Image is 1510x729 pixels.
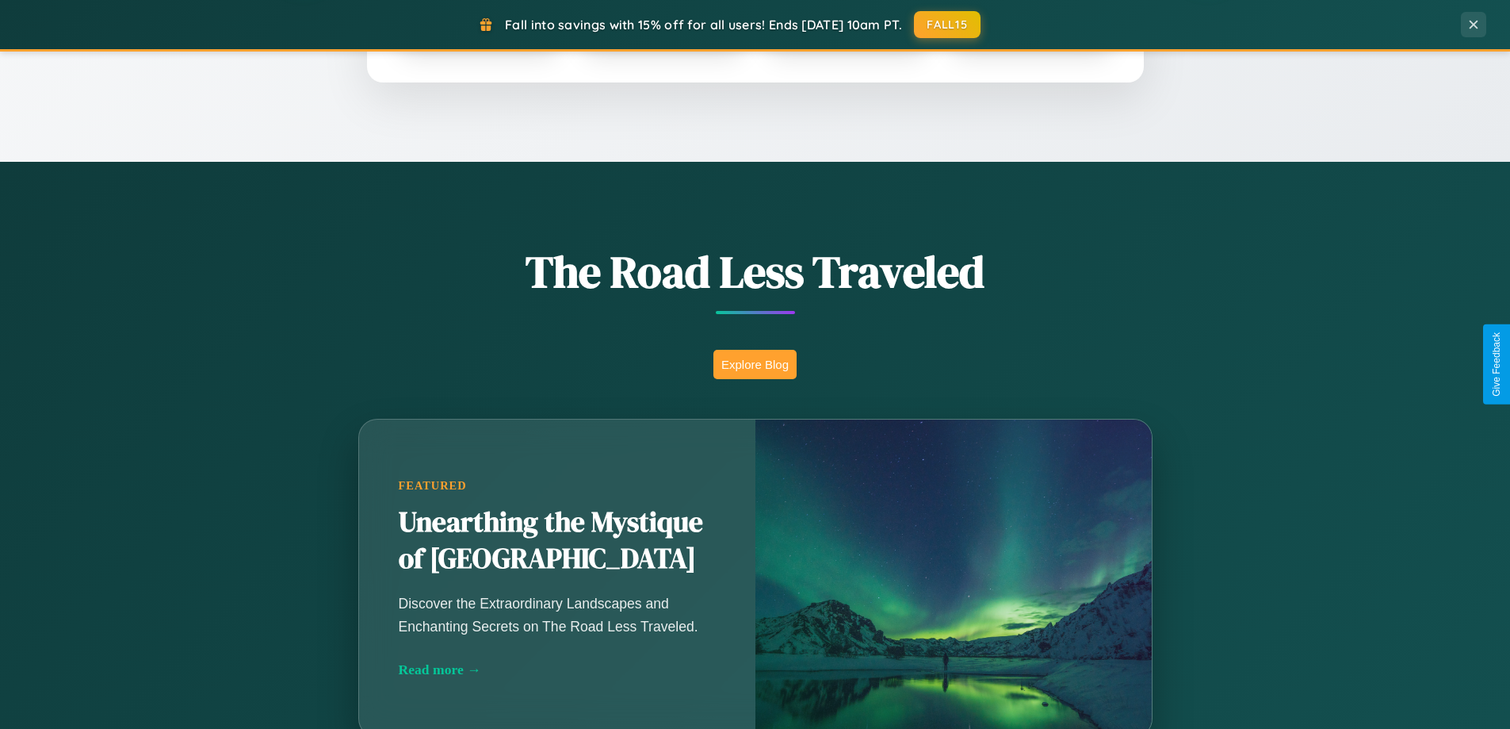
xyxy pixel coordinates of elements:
div: Give Feedback [1491,332,1502,397]
div: Featured [399,479,716,493]
p: Discover the Extraordinary Landscapes and Enchanting Secrets on The Road Less Traveled. [399,593,716,637]
div: Read more → [399,662,716,678]
h1: The Road Less Traveled [280,241,1231,302]
span: Fall into savings with 15% off for all users! Ends [DATE] 10am PT. [505,17,902,33]
button: FALL15 [914,11,981,38]
h2: Unearthing the Mystique of [GEOGRAPHIC_DATA] [399,505,716,577]
button: Explore Blog [713,350,797,379]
